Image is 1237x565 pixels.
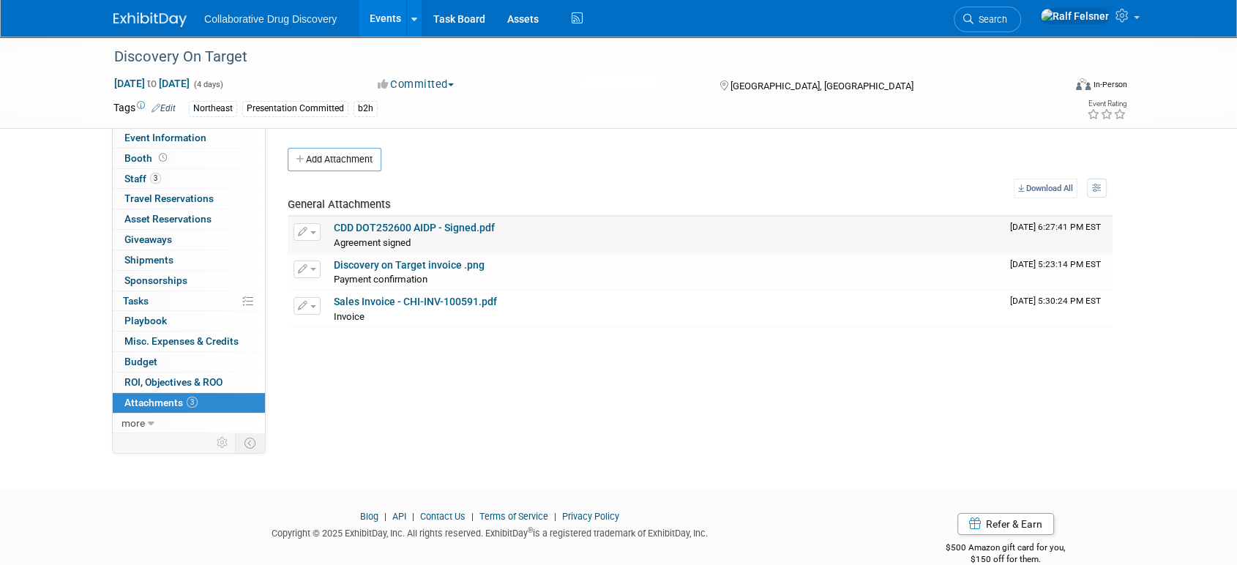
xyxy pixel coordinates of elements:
[113,77,190,90] span: [DATE] [DATE]
[113,393,265,413] a: Attachments3
[113,189,265,209] a: Travel Reservations
[973,14,1007,25] span: Search
[360,511,378,522] a: Blog
[381,511,390,522] span: |
[550,511,560,522] span: |
[124,315,167,326] span: Playbook
[528,526,533,534] sup: ®
[334,274,427,285] span: Payment confirmation
[1076,78,1091,90] img: Format-Inperson.png
[150,173,161,184] span: 3
[113,332,265,351] a: Misc. Expenses & Credits
[123,295,149,307] span: Tasks
[113,311,265,331] a: Playbook
[373,77,460,92] button: Committed
[334,222,495,233] a: CDD DOT252600 AIDP - Signed.pdf
[1004,217,1113,253] td: Upload Timestamp
[113,100,176,117] td: Tags
[113,352,265,372] a: Budget
[1010,222,1101,232] span: Upload Timestamp
[1010,296,1101,306] span: Upload Timestamp
[124,132,206,143] span: Event Information
[124,152,170,164] span: Booth
[113,291,265,311] a: Tasks
[1004,254,1113,291] td: Upload Timestamp
[113,209,265,229] a: Asset Reservations
[976,76,1127,98] div: Event Format
[468,511,477,522] span: |
[156,152,170,163] span: Booth not reserved yet
[236,433,266,452] td: Toggle Event Tabs
[334,237,411,248] span: Agreement signed
[334,296,497,307] a: Sales Invoice - CHI-INV-100591.pdf
[124,254,173,266] span: Shipments
[109,44,1041,70] div: Discovery On Target
[124,356,157,367] span: Budget
[288,198,391,211] span: General Attachments
[354,101,378,116] div: b2h
[562,511,619,522] a: Privacy Policy
[1087,100,1126,108] div: Event Rating
[204,13,337,25] span: Collaborative Drug Discovery
[122,417,145,429] span: more
[334,259,485,271] a: Discovery on Target invoice .png
[124,173,161,184] span: Staff
[145,78,159,89] span: to
[124,233,172,245] span: Giveaways
[124,335,239,347] span: Misc. Expenses & Credits
[1004,291,1113,327] td: Upload Timestamp
[124,274,187,286] span: Sponsorships
[187,397,198,408] span: 3
[954,7,1021,32] a: Search
[730,81,913,91] span: [GEOGRAPHIC_DATA], [GEOGRAPHIC_DATA]
[957,513,1054,535] a: Refer & Earn
[479,511,548,522] a: Terms of Service
[113,12,187,27] img: ExhibitDay
[113,414,265,433] a: more
[420,511,466,522] a: Contact Us
[113,523,866,540] div: Copyright © 2025 ExhibitDay, Inc. All rights reserved. ExhibitDay is a registered trademark of Ex...
[334,311,365,322] span: Invoice
[288,148,381,171] button: Add Attachment
[152,103,176,113] a: Edit
[392,511,406,522] a: API
[193,80,223,89] span: (4 days)
[124,397,198,408] span: Attachments
[113,128,265,148] a: Event Information
[113,230,265,250] a: Giveaways
[1010,259,1101,269] span: Upload Timestamp
[113,373,265,392] a: ROI, Objectives & ROO
[113,149,265,168] a: Booth
[210,433,236,452] td: Personalize Event Tab Strip
[113,169,265,189] a: Staff3
[113,250,265,270] a: Shipments
[242,101,348,116] div: Presentation Committed
[124,376,223,388] span: ROI, Objectives & ROO
[124,213,212,225] span: Asset Reservations
[124,192,214,204] span: Travel Reservations
[113,271,265,291] a: Sponsorships
[1093,79,1127,90] div: In-Person
[189,101,237,116] div: Northeast
[1040,8,1110,24] img: Ralf Felsner
[408,511,418,522] span: |
[1014,179,1077,198] a: Download All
